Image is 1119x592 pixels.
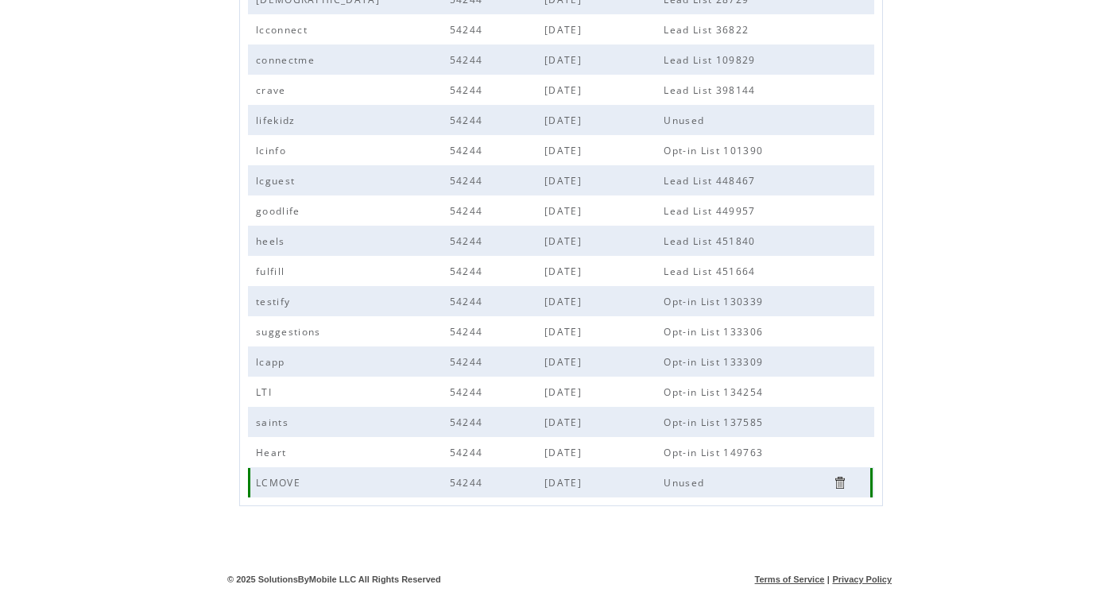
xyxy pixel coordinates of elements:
[827,575,830,584] span: |
[832,575,892,584] a: Privacy Policy
[256,295,294,308] span: testify
[256,385,276,399] span: LTI
[544,355,586,369] span: [DATE]
[544,265,586,278] span: [DATE]
[664,144,767,157] span: Opt-in List 101390
[450,476,487,489] span: 54244
[256,114,300,127] span: lifekidz
[544,114,586,127] span: [DATE]
[256,174,299,188] span: lcguest
[256,83,290,97] span: crave
[450,114,487,127] span: 54244
[664,476,708,489] span: Unused
[664,114,708,127] span: Unused
[664,325,767,339] span: Opt-in List 133306
[256,325,325,339] span: suggestions
[256,234,289,248] span: heels
[450,23,487,37] span: 54244
[544,476,586,489] span: [DATE]
[450,416,487,429] span: 54244
[544,385,586,399] span: [DATE]
[544,416,586,429] span: [DATE]
[544,23,586,37] span: [DATE]
[450,174,487,188] span: 54244
[544,446,586,459] span: [DATE]
[256,416,292,429] span: saints
[450,265,487,278] span: 54244
[544,325,586,339] span: [DATE]
[450,295,487,308] span: 54244
[664,204,759,218] span: Lead List 449957
[450,83,487,97] span: 54244
[256,446,291,459] span: Heart
[664,234,759,248] span: Lead List 451840
[664,295,767,308] span: Opt-in List 130339
[664,355,767,369] span: Opt-in List 133309
[664,416,767,429] span: Opt-in List 137585
[450,204,487,218] span: 54244
[450,385,487,399] span: 54244
[664,174,759,188] span: Lead List 448467
[664,446,767,459] span: Opt-in List 149763
[450,446,487,459] span: 54244
[664,23,753,37] span: Lead List 36822
[256,476,304,489] span: LCMOVE
[256,53,319,67] span: connectme
[256,23,312,37] span: lcconnect
[544,204,586,218] span: [DATE]
[450,355,487,369] span: 54244
[450,53,487,67] span: 54244
[544,234,586,248] span: [DATE]
[544,174,586,188] span: [DATE]
[256,355,289,369] span: lcapp
[544,83,586,97] span: [DATE]
[450,325,487,339] span: 54244
[450,234,487,248] span: 54244
[227,575,441,584] span: © 2025 SolutionsByMobile LLC All Rights Reserved
[256,265,288,278] span: fulfill
[450,144,487,157] span: 54244
[755,575,825,584] a: Terms of Service
[256,144,290,157] span: lcinfo
[544,295,586,308] span: [DATE]
[664,83,759,97] span: Lead List 398144
[664,385,767,399] span: Opt-in List 134254
[256,204,304,218] span: goodlife
[664,53,759,67] span: Lead List 109829
[544,144,586,157] span: [DATE]
[544,53,586,67] span: [DATE]
[664,265,759,278] span: Lead List 451664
